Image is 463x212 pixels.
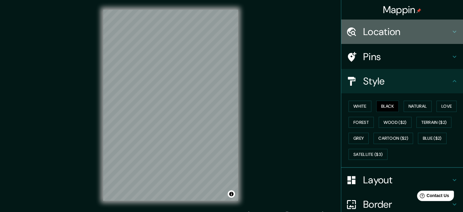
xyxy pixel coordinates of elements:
[376,101,399,112] button: Black
[404,101,432,112] button: Natural
[383,4,422,16] h4: Mappin
[379,117,412,128] button: Wood ($2)
[418,133,447,144] button: Blue ($2)
[341,168,463,192] div: Layout
[363,51,451,63] h4: Pins
[349,101,371,112] button: White
[341,20,463,44] div: Location
[103,10,238,201] canvas: Map
[363,198,451,210] h4: Border
[349,117,374,128] button: Forest
[437,101,457,112] button: Love
[349,133,369,144] button: Grey
[416,117,452,128] button: Terrain ($2)
[363,75,451,87] h4: Style
[363,26,451,38] h4: Location
[341,69,463,93] div: Style
[228,190,235,198] button: Toggle attribution
[349,149,388,160] button: Satellite ($3)
[409,188,456,205] iframe: Help widget launcher
[363,174,451,186] h4: Layout
[416,8,421,13] img: pin-icon.png
[374,133,413,144] button: Cartoon ($2)
[341,45,463,69] div: Pins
